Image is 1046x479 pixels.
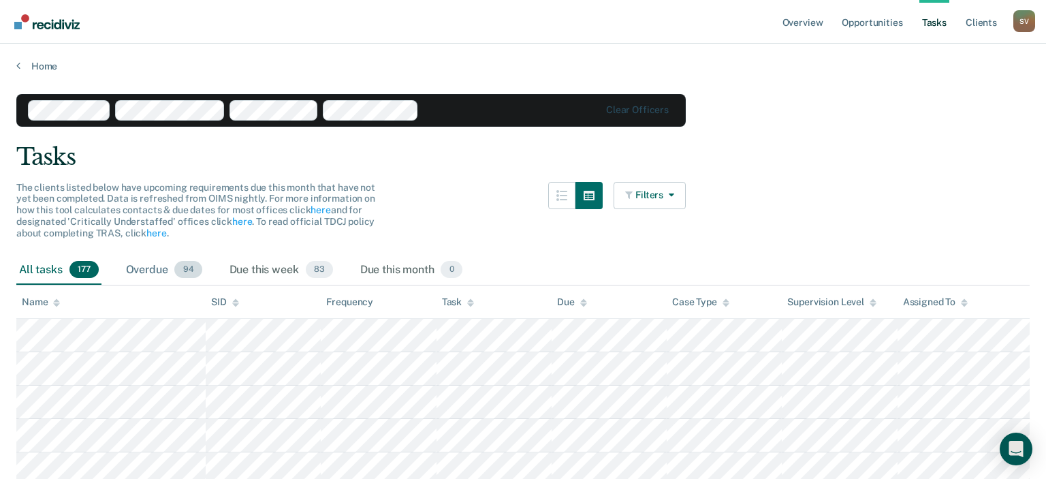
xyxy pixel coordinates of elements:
div: Due [557,296,587,308]
div: S V [1013,10,1035,32]
div: Task [442,296,474,308]
div: Due this week83 [227,256,336,285]
span: The clients listed below have upcoming requirements due this month that have not yet been complet... [16,182,375,238]
div: Frequency [326,296,373,308]
div: Open Intercom Messenger [1000,433,1032,465]
div: Name [22,296,60,308]
div: Clear officers [606,104,669,116]
div: Supervision Level [787,296,876,308]
a: Home [16,60,1030,72]
div: Tasks [16,143,1030,171]
a: here [311,204,330,215]
button: Filters [614,182,686,209]
div: Assigned To [903,296,968,308]
span: 94 [174,261,202,279]
span: 0 [441,261,462,279]
button: Profile dropdown button [1013,10,1035,32]
div: All tasks177 [16,256,101,285]
div: Overdue94 [123,256,205,285]
span: 177 [69,261,99,279]
span: 83 [306,261,333,279]
a: here [146,228,166,238]
a: here [232,216,252,227]
div: SID [211,296,239,308]
div: Case Type [672,296,729,308]
div: Due this month0 [358,256,465,285]
img: Recidiviz [14,14,80,29]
